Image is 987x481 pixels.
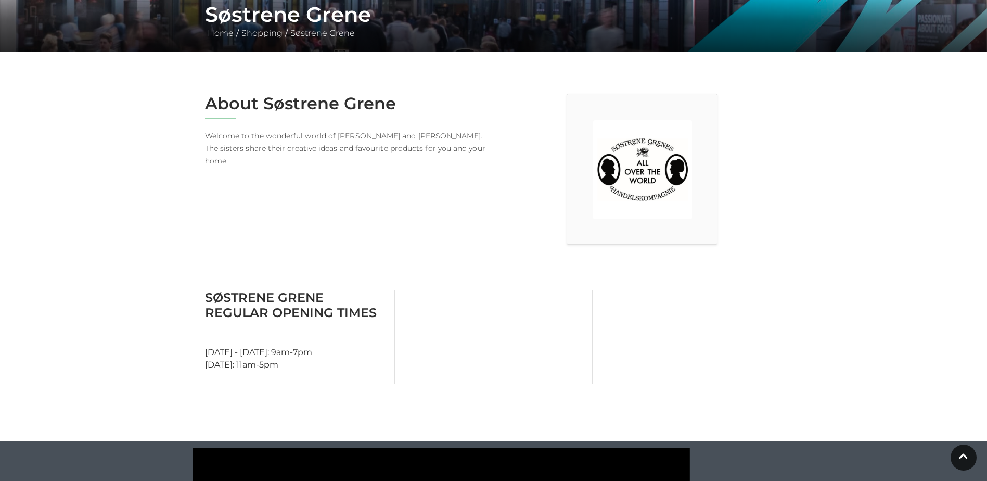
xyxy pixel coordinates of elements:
p: Welcome to the wonderful world of [PERSON_NAME] and [PERSON_NAME]. The sisters share their creati... [205,130,486,167]
h2: About Søstrene Grene [205,94,486,113]
a: Shopping [239,28,285,38]
a: Home [205,28,236,38]
h1: Søstrene Grene [205,2,783,27]
div: [DATE] - [DATE]: 9am-7pm [DATE]: 11am-5pm [197,290,395,384]
a: Søstrene Grene [288,28,357,38]
div: / / [197,2,790,40]
h3: Søstrene Grene Regular Opening Times [205,290,387,320]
